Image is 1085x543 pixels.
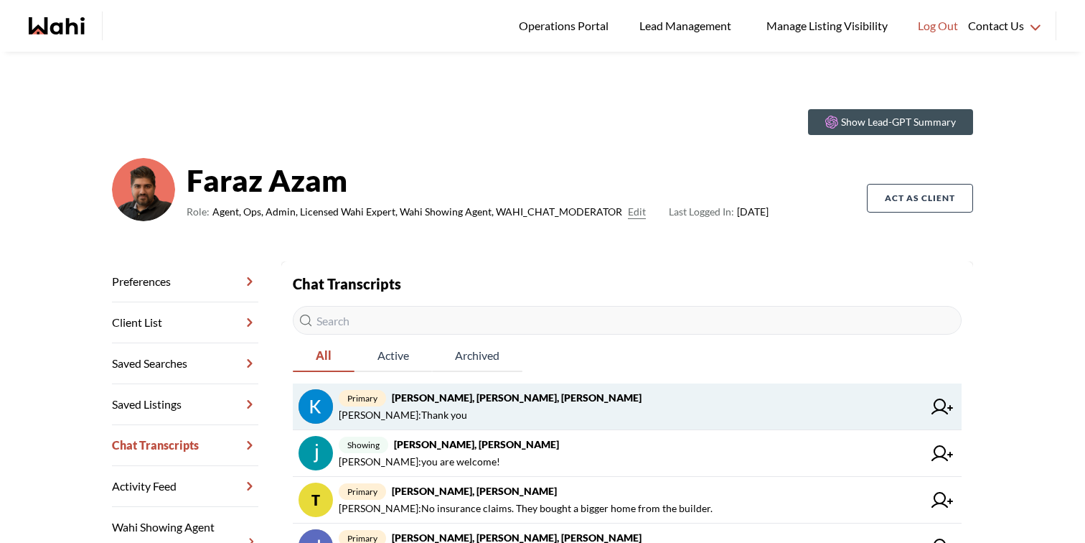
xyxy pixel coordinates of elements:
strong: [PERSON_NAME], [PERSON_NAME], [PERSON_NAME] [392,391,642,404]
strong: [PERSON_NAME], [PERSON_NAME] [394,438,559,450]
a: Saved Listings [112,384,258,425]
strong: Faraz Azam [187,159,769,202]
span: primary [339,483,386,500]
strong: [PERSON_NAME], [PERSON_NAME] [392,485,557,497]
img: chat avatar [299,389,333,424]
a: showing[PERSON_NAME], [PERSON_NAME][PERSON_NAME]:you are welcome! [293,430,962,477]
span: [PERSON_NAME] : No insurance claims. They bought a bigger home from the builder. [339,500,713,517]
span: Log Out [918,17,958,35]
button: Edit [628,203,646,221]
button: Archived [432,340,522,372]
p: Show Lead-GPT Summary [841,115,956,129]
span: All [293,340,354,371]
span: [DATE] [669,203,769,221]
a: Saved Searches [112,343,258,384]
span: Agent, Ops, Admin, Licensed Wahi Expert, Wahi Showing Agent, WAHI_CHAT_MODERATOR [212,203,622,221]
a: primary[PERSON_NAME], [PERSON_NAME], [PERSON_NAME][PERSON_NAME]:Thank you [293,384,962,430]
span: [PERSON_NAME] : you are welcome! [339,453,500,470]
span: [PERSON_NAME] : Thank you [339,407,467,424]
a: Tprimary[PERSON_NAME], [PERSON_NAME][PERSON_NAME]:No insurance claims. They bought a bigger home ... [293,477,962,524]
span: Archived [432,340,522,371]
div: T [299,483,333,517]
a: Wahi homepage [29,17,85,34]
span: Active [354,340,432,371]
a: Activity Feed [112,466,258,507]
button: Active [354,340,432,372]
button: All [293,340,354,372]
strong: Chat Transcripts [293,275,401,292]
img: chat avatar [299,436,333,470]
button: Show Lead-GPT Summary [808,109,973,135]
span: primary [339,390,386,407]
span: Lead Management [639,17,736,35]
a: Preferences [112,261,258,302]
span: Role: [187,203,210,221]
button: Act as Client [867,184,973,213]
span: Operations Portal [519,17,614,35]
span: Manage Listing Visibility [762,17,892,35]
span: showing [339,437,388,453]
a: Chat Transcripts [112,425,258,466]
input: Search [293,306,962,335]
img: d03c15c2156146a3.png [112,158,175,221]
a: Client List [112,302,258,343]
span: Last Logged In: [669,205,734,218]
